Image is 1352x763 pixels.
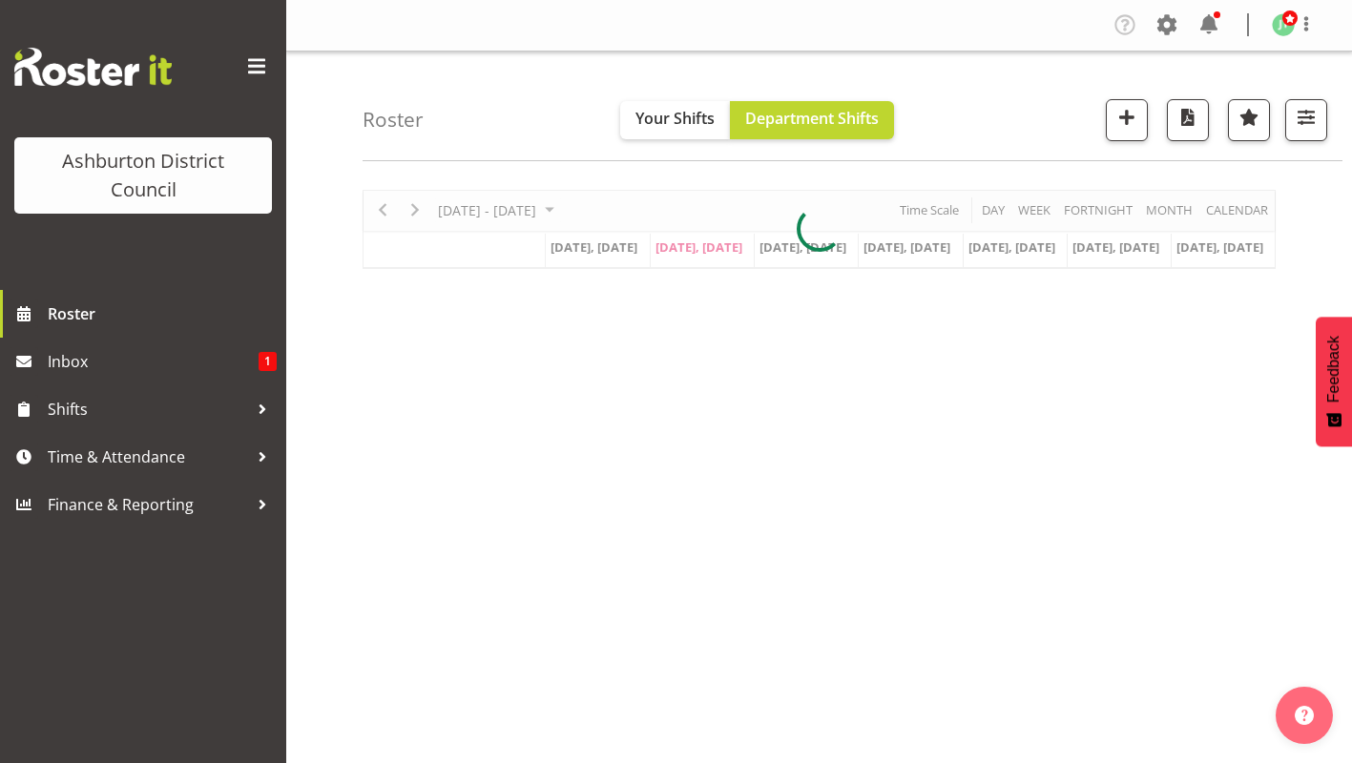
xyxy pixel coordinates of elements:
[1316,317,1352,446] button: Feedback - Show survey
[14,48,172,86] img: Rosterit website logo
[48,490,248,519] span: Finance & Reporting
[363,109,424,131] h4: Roster
[48,347,259,376] span: Inbox
[48,299,277,328] span: Roster
[730,101,894,139] button: Department Shifts
[1325,336,1342,402] span: Feedback
[259,352,277,371] span: 1
[1285,99,1327,141] button: Filter Shifts
[620,101,730,139] button: Your Shifts
[1272,13,1295,36] img: john-tarry440.jpg
[1228,99,1270,141] button: Highlight an important date within the roster.
[1295,706,1314,725] img: help-xxl-2.png
[1106,99,1148,141] button: Add a new shift
[1167,99,1209,141] button: Download a PDF of the roster according to the set date range.
[33,147,253,204] div: Ashburton District Council
[48,443,248,471] span: Time & Attendance
[745,108,879,129] span: Department Shifts
[48,395,248,423] span: Shifts
[635,108,715,129] span: Your Shifts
